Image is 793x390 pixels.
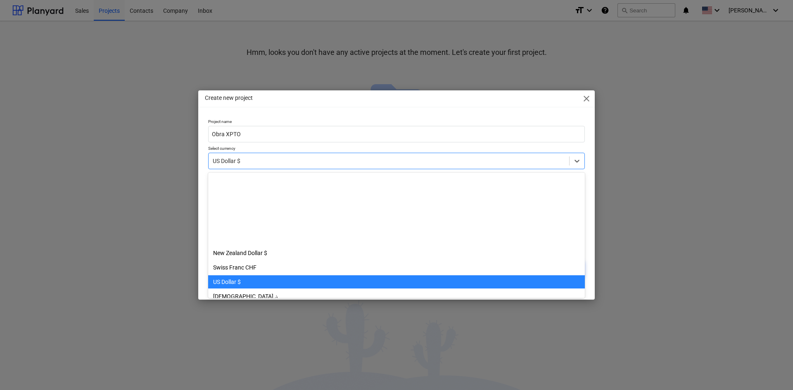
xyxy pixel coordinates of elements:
[208,275,585,288] div: US Dollar $
[208,146,585,153] p: Select currency
[208,261,585,274] div: Swiss Franc CHF
[752,350,793,390] div: Widget de chat
[208,119,585,126] p: Project name
[208,290,585,303] div: [DEMOGRAPHIC_DATA] ؋
[208,246,585,260] div: New Zealand Dollar $
[208,126,585,142] input: Enter project name here
[582,94,591,104] span: close
[208,173,585,180] p: Project code
[752,350,793,390] iframe: Chat Widget
[208,290,585,303] div: Afghan Afghani ؋
[205,94,253,102] p: Create new project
